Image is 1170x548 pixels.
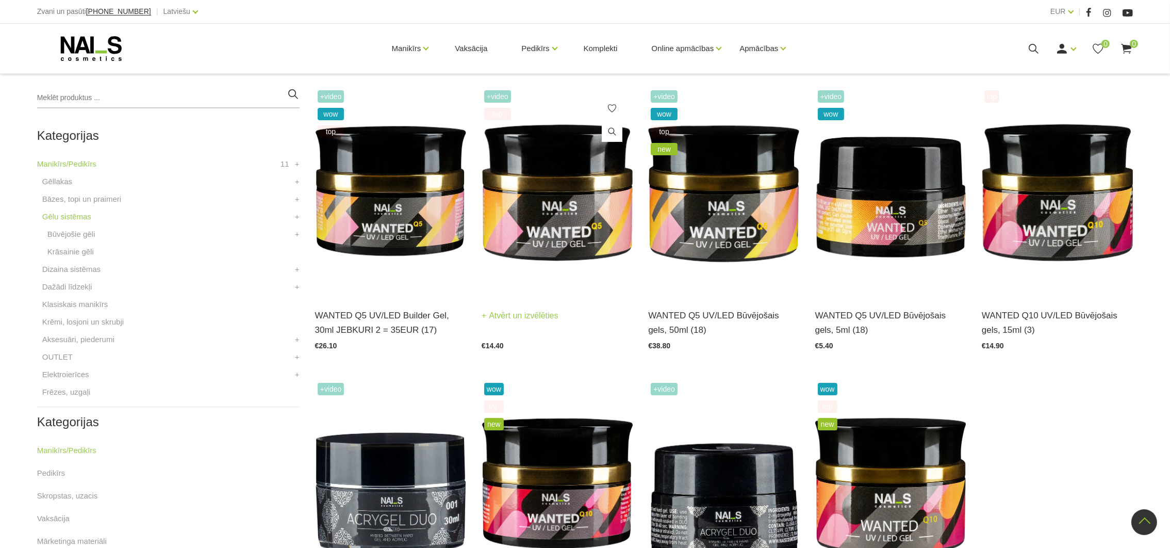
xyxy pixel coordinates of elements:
[42,386,90,398] a: Frēzes, uzgaļi
[295,368,300,381] a: +
[818,108,845,120] span: wow
[318,108,344,120] span: wow
[295,175,300,188] a: +
[651,143,678,155] span: new
[281,158,289,170] span: 11
[318,383,344,395] span: +Video
[982,342,1004,350] span: €14.90
[42,368,89,381] a: Elektroierīces
[37,415,300,429] h2: Kategorijas
[484,90,511,103] span: +Video
[392,28,421,69] a: Manikīrs
[1130,40,1138,48] span: 0
[42,193,121,205] a: Bāzes, topi un praimeri
[295,193,300,205] a: +
[521,28,549,69] a: Pedikīrs
[42,175,72,188] a: Gēllakas
[484,108,511,120] span: top
[47,228,95,240] a: Būvējošie gēli
[447,24,496,73] a: Vaksācija
[818,383,837,395] span: wow
[37,512,70,525] a: Vaksācija
[47,246,94,258] a: Krāsainie gēli
[37,129,300,142] h2: Kategorijas
[37,88,300,108] input: Meklēt produktus ...
[482,88,633,296] img: Gels WANTED NAILS cosmetics tehniķu komanda ir radījusi gelu, kas ilgi jau ir katra meistara mekl...
[315,342,337,350] span: €26.10
[815,88,966,296] img: Gels WANTED NAILS cosmetics tehniķu komanda ir radījusi gelu, kas ilgi jau ir katra meistara mekl...
[42,211,91,223] a: Gēlu sistēmas
[37,444,96,457] a: Manikīrs/Pedikīrs
[651,383,678,395] span: +Video
[484,400,504,413] span: top
[42,316,124,328] a: Krēmi, losjoni un skrubji
[648,309,799,336] a: WANTED Q5 UV/LED Būvējošais gels, 50ml (18)
[163,5,190,18] a: Latviešu
[982,88,1133,296] img: Gels WANTED NAILS cosmetics tehniķu komanda ir radījusi gelu, kas ilgi jau ir katra meistara mekl...
[575,24,626,73] a: Komplekti
[42,333,114,346] a: Aksesuāri, piederumi
[818,418,837,430] span: new
[42,298,108,311] a: Klasiskais manikīrs
[295,333,300,346] a: +
[984,90,999,103] span: top
[484,418,504,430] span: new
[818,400,837,413] span: top
[1079,5,1081,18] span: |
[739,28,778,69] a: Apmācības
[318,90,344,103] span: +Video
[315,88,466,296] img: Gels WANTED NAILS cosmetics tehniķu komanda ir radījusi gelu, kas ilgi jau ir katra meistara mekl...
[86,8,151,15] a: [PHONE_NUMBER]
[651,125,678,138] span: top
[651,108,678,120] span: wow
[86,7,151,15] span: [PHONE_NUMBER]
[1120,42,1133,55] a: 0
[37,535,107,547] a: Mārketinga materiāli
[1092,42,1105,55] a: 0
[37,467,65,479] a: Pedikīrs
[484,383,504,395] span: wow
[318,125,344,138] span: top
[156,5,158,18] span: |
[648,88,799,296] img: Gels WANTED NAILS cosmetics tehniķu komanda ir radījusi gelu, kas ilgi jau ir katra meistara mekl...
[982,309,1133,336] a: WANTED Q10 UV/LED Būvējošais gels, 15ml (3)
[42,263,101,276] a: Dizaina sistēmas
[1101,40,1110,48] span: 0
[815,309,966,336] a: WANTED Q5 UV/LED Būvējošais gels, 5ml (18)
[648,342,670,350] span: €38.80
[295,281,300,293] a: +
[1050,5,1066,18] a: EUR
[815,342,833,350] span: €5.40
[295,263,300,276] a: +
[651,28,714,69] a: Online apmācības
[482,342,504,350] span: €14.40
[295,158,300,170] a: +
[482,309,558,323] a: Atvērt un izvēlēties
[37,490,98,502] a: Skropstas, uzacis
[295,211,300,223] a: +
[818,90,845,103] span: +Video
[37,158,96,170] a: Manikīrs/Pedikīrs
[295,351,300,363] a: +
[42,281,92,293] a: Dažādi līdzekļi
[315,309,466,336] a: WANTED Q5 UV/LED Builder Gel, 30ml JEBKURI 2 = 35EUR (17)
[42,351,73,363] a: OUTLET
[651,90,678,103] span: +Video
[295,228,300,240] a: +
[37,5,151,18] div: Zvani un pasūti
